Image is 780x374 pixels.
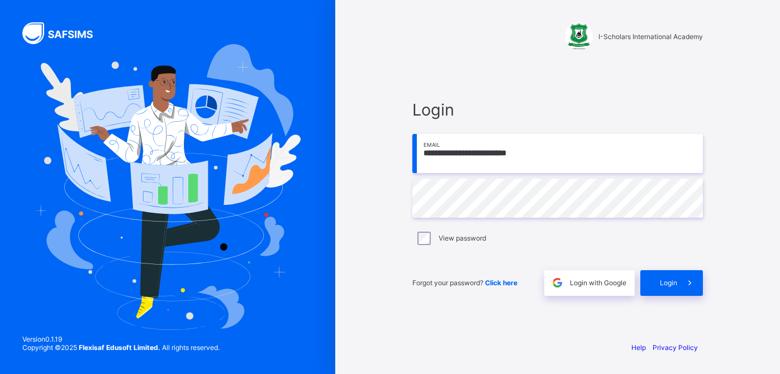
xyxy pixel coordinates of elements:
[660,279,677,287] span: Login
[22,343,220,352] span: Copyright © 2025 All rights reserved.
[35,44,301,330] img: Hero Image
[79,343,160,352] strong: Flexisaf Edusoft Limited.
[485,279,517,287] a: Click here
[22,335,220,343] span: Version 0.1.19
[412,100,703,119] span: Login
[598,32,703,41] span: I-Scholars International Academy
[551,276,564,289] img: google.396cfc9801f0270233282035f929180a.svg
[631,343,646,352] a: Help
[22,22,106,44] img: SAFSIMS Logo
[412,279,517,287] span: Forgot your password?
[439,234,486,242] label: View password
[653,343,698,352] a: Privacy Policy
[570,279,626,287] span: Login with Google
